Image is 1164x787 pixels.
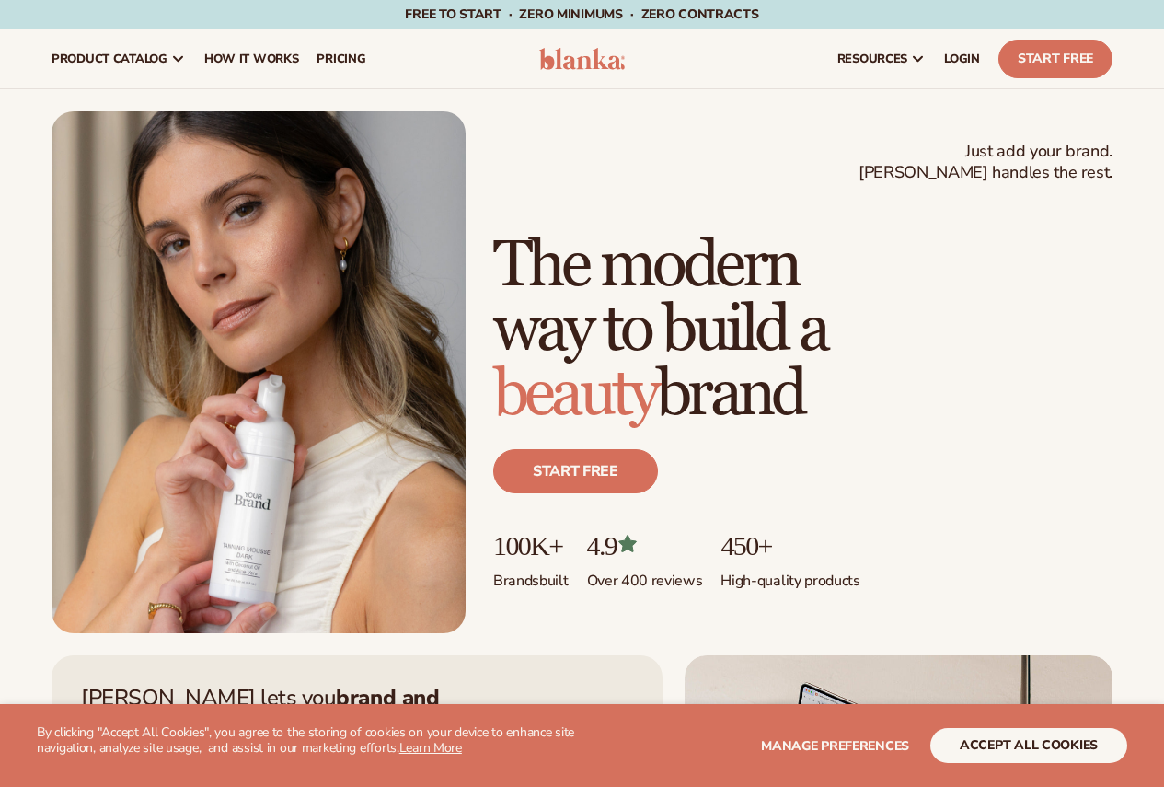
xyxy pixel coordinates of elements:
p: High-quality products [720,561,859,591]
p: 4.9 [587,530,703,561]
p: Brands built [493,561,569,591]
p: 100K+ [493,530,569,561]
a: How It Works [195,29,308,88]
a: Start Free [998,40,1112,78]
p: Over 400 reviews [587,561,703,591]
button: Manage preferences [761,728,909,763]
h1: The modern way to build a brand [493,234,1112,427]
img: Female holding tanning mousse. [52,111,466,633]
a: LOGIN [935,29,989,88]
span: Free to start · ZERO minimums · ZERO contracts [405,6,758,23]
span: product catalog [52,52,167,66]
span: resources [837,52,907,66]
p: By clicking "Accept All Cookies", you agree to the storing of cookies on your device to enhance s... [37,725,582,757]
a: pricing [307,29,375,88]
a: product catalog [42,29,195,88]
button: accept all cookies [930,728,1127,763]
span: LOGIN [944,52,980,66]
p: 450+ [720,530,859,561]
span: beauty [493,355,656,434]
span: Manage preferences [761,737,909,755]
span: pricing [317,52,365,66]
span: How It Works [204,52,299,66]
img: logo [539,48,626,70]
a: Start free [493,449,658,493]
a: resources [828,29,935,88]
a: Learn More [399,739,462,757]
span: Just add your brand. [PERSON_NAME] handles the rest. [859,141,1112,184]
